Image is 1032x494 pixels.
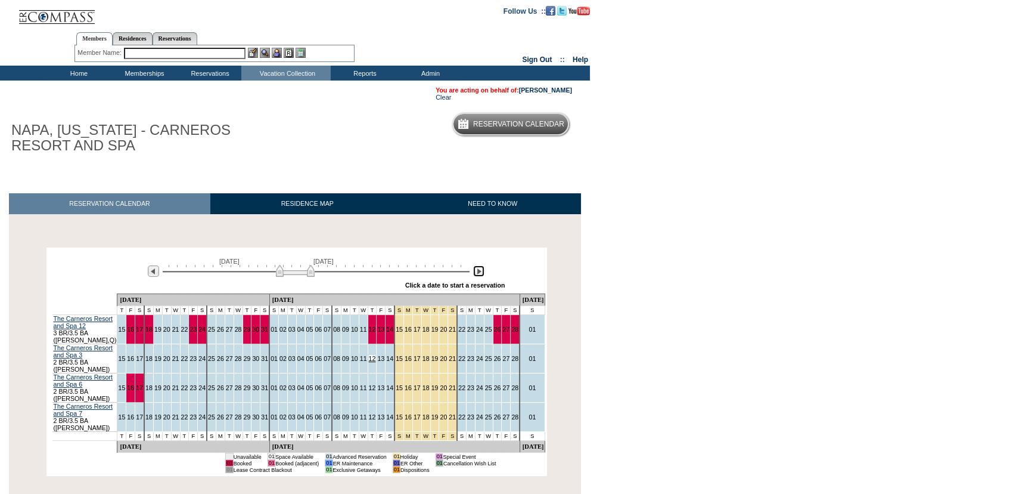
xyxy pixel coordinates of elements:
img: Follow us on Twitter [557,6,567,16]
a: 11 [360,384,367,391]
a: 07 [324,355,331,362]
a: 21 [172,384,179,391]
a: 22 [181,355,188,362]
a: 08 [333,326,340,333]
a: 11 [360,355,367,362]
td: T [117,432,126,441]
a: 15 [396,355,403,362]
a: 22 [181,413,188,421]
a: 04 [297,384,304,391]
a: 01 [529,413,536,421]
td: W [296,306,305,315]
td: T [180,432,189,441]
a: 19 [431,326,439,333]
a: 27 [502,355,509,362]
a: 15 [118,326,125,333]
a: 13 [377,384,384,391]
td: S [207,306,216,315]
a: 23 [189,384,197,391]
a: 30 [252,355,259,362]
a: 18 [422,355,430,362]
a: 28 [511,355,518,362]
a: 25 [208,326,215,333]
td: S [135,432,144,441]
a: 04 [297,355,304,362]
td: S [135,306,144,315]
a: 26 [217,413,224,421]
a: Subscribe to our YouTube Channel [568,7,590,14]
a: 25 [485,413,492,421]
a: 16 [405,355,412,362]
a: 17 [414,326,421,333]
a: 20 [440,384,447,391]
a: 03 [288,413,296,421]
td: F [314,306,323,315]
a: 25 [208,355,215,362]
a: 23 [467,413,474,421]
a: 27 [502,384,509,391]
a: 11 [360,326,367,333]
td: S [144,306,153,315]
td: W [296,432,305,441]
td: F [189,306,198,315]
a: 27 [226,384,233,391]
a: RESERVATION CALENDAR [9,193,210,214]
h1: NAPA, [US_STATE] - CARNEROS RESORT AND SPA [9,120,276,156]
td: F [251,432,260,441]
a: 09 [342,413,349,421]
a: 26 [494,326,501,333]
td: S [511,306,520,315]
a: 13 [377,326,384,333]
td: T [305,306,314,315]
a: 03 [288,384,296,391]
a: The Carneros Resort and Spa 3 [54,344,113,359]
a: 04 [297,413,304,421]
a: 27 [502,326,509,333]
a: 14 [386,413,393,421]
td: S [332,306,341,315]
img: Impersonate [272,48,282,58]
a: 06 [315,384,322,391]
td: T [162,432,171,441]
td: [DATE] [269,294,520,306]
td: S [198,306,207,315]
a: 21 [172,326,179,333]
td: T [243,432,251,441]
a: 24 [476,355,483,362]
a: 17 [136,384,143,391]
td: S [269,306,278,315]
img: b_edit.gif [248,48,258,58]
a: 08 [333,355,340,362]
a: 01 [529,355,536,362]
td: Home [45,66,110,81]
img: Previous [148,265,159,277]
a: 23 [467,384,474,391]
a: 18 [422,413,430,421]
td: T [493,306,502,315]
a: 19 [154,384,161,391]
td: T [475,306,484,315]
a: 04 [297,326,304,333]
a: 19 [154,413,161,421]
a: 22 [458,355,465,362]
h5: Reservation Calendar [473,121,564,128]
td: 2 BR/3.5 BA ([PERSON_NAME]) [52,403,117,432]
a: 12 [369,355,376,362]
a: 08 [333,413,340,421]
img: Next [473,265,484,277]
a: The Carneros Resort and Spa 12 [54,315,113,329]
td: President's Week 2026 [448,306,457,315]
a: 15 [118,384,125,391]
a: 24 [198,413,206,421]
td: T [287,432,296,441]
td: S [198,432,207,441]
img: b_calculator.gif [296,48,306,58]
a: 25 [485,384,492,391]
a: 19 [431,384,439,391]
a: 17 [136,413,143,421]
a: 28 [511,413,518,421]
a: 10 [351,326,358,333]
a: 12 [369,384,376,391]
a: 13 [377,355,384,362]
td: [DATE] [520,294,545,306]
